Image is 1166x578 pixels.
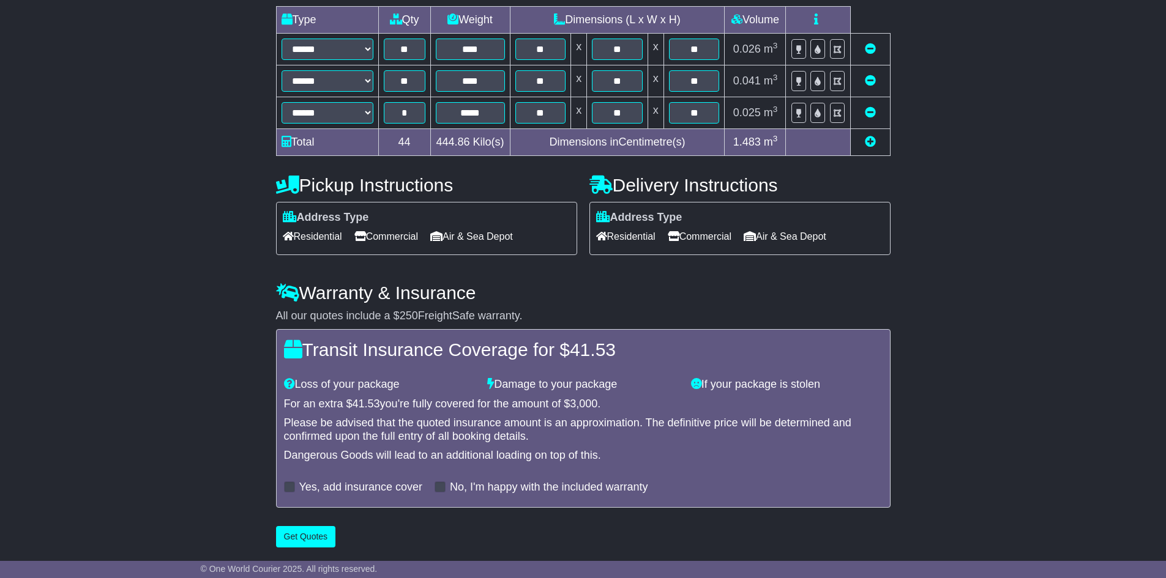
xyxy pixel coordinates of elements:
[430,227,513,246] span: Air & Sea Depot
[570,339,616,360] span: 41.53
[648,97,663,128] td: x
[284,449,883,462] div: Dangerous Goods will lead to an additional loading on top of this.
[725,6,786,33] td: Volume
[276,283,891,303] h4: Warranty & Insurance
[378,128,430,155] td: 44
[773,73,778,82] sup: 3
[450,481,648,494] label: No, I'm happy with the included warranty
[733,43,761,55] span: 0.026
[299,481,422,494] label: Yes, add insurance cover
[430,128,510,155] td: Kilo(s)
[278,378,482,391] div: Loss of your package
[764,136,778,148] span: m
[596,227,656,246] span: Residential
[764,106,778,119] span: m
[201,564,378,574] span: © One World Courier 2025. All rights reserved.
[481,378,685,391] div: Damage to your package
[773,134,778,143] sup: 3
[354,227,418,246] span: Commercial
[276,526,336,547] button: Get Quotes
[733,106,761,119] span: 0.025
[436,136,469,148] span: 444.86
[865,43,876,55] a: Remove this item
[668,227,731,246] span: Commercial
[378,6,430,33] td: Qty
[764,75,778,87] span: m
[648,33,663,65] td: x
[430,6,510,33] td: Weight
[571,33,587,65] td: x
[284,339,883,360] h4: Transit Insurance Coverage for $
[589,175,891,195] h4: Delivery Instructions
[744,227,826,246] span: Air & Sea Depot
[283,227,342,246] span: Residential
[283,211,369,224] label: Address Type
[284,417,883,443] div: Please be advised that the quoted insurance amount is an approximation. The definitive price will...
[773,41,778,50] sup: 3
[596,211,682,224] label: Address Type
[733,75,761,87] span: 0.041
[400,309,418,322] span: 250
[276,309,891,323] div: All our quotes include a $ FreightSafe warranty.
[773,105,778,114] sup: 3
[571,65,587,97] td: x
[865,106,876,119] a: Remove this item
[510,6,725,33] td: Dimensions (L x W x H)
[510,128,725,155] td: Dimensions in Centimetre(s)
[764,43,778,55] span: m
[648,65,663,97] td: x
[571,97,587,128] td: x
[865,136,876,148] a: Add new item
[865,75,876,87] a: Remove this item
[685,378,889,391] div: If your package is stolen
[276,6,378,33] td: Type
[570,398,597,410] span: 3,000
[353,398,380,410] span: 41.53
[733,136,761,148] span: 1.483
[276,175,577,195] h4: Pickup Instructions
[276,128,378,155] td: Total
[284,398,883,411] div: For an extra $ you're fully covered for the amount of $ .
